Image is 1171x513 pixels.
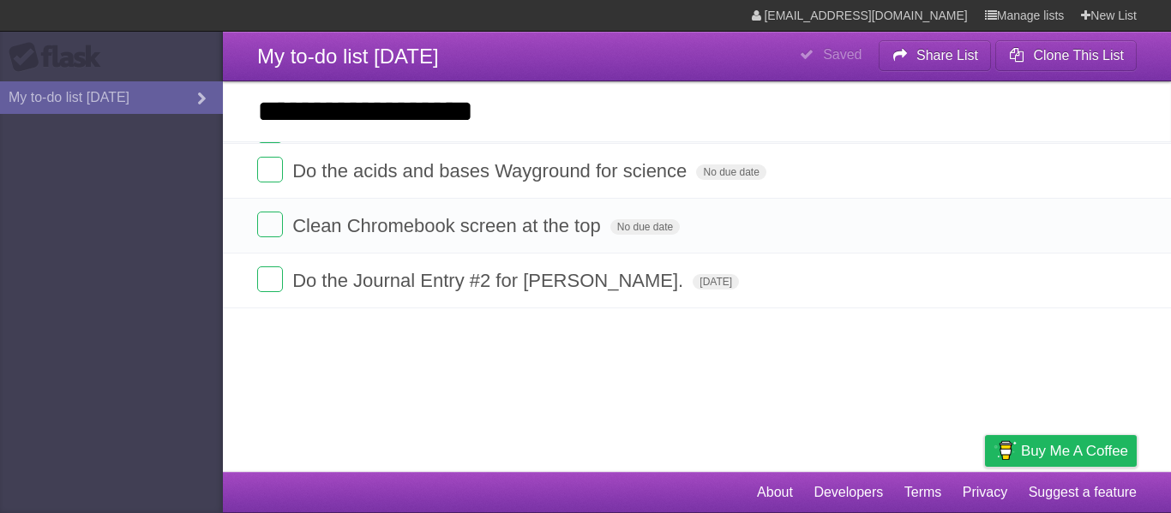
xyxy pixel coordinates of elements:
[257,266,283,292] label: Done
[696,164,766,180] span: No due date
[292,270,688,291] span: Do the Journal Entry #2 for [PERSON_NAME].
[693,274,739,289] span: [DATE]
[257,45,439,68] span: My to-do list [DATE]
[257,157,283,182] label: Done
[1021,436,1128,466] span: Buy me a coffee
[985,435,1137,467] a: Buy me a coffee
[994,436,1017,465] img: Buy me a coffee
[916,48,978,63] b: Share List
[904,476,942,509] a: Terms
[257,212,283,237] label: Done
[1033,48,1124,63] b: Clone This List
[879,40,992,71] button: Share List
[757,476,793,509] a: About
[823,47,862,62] b: Saved
[292,215,605,236] span: Clean Chromebook screen at the top
[9,42,111,73] div: Flask
[610,219,680,235] span: No due date
[963,476,1007,509] a: Privacy
[257,142,283,168] label: Done
[1029,476,1137,509] a: Suggest a feature
[995,40,1137,71] button: Clone This List
[292,160,691,182] span: Do the acids and bases Wayground for science
[814,476,883,509] a: Developers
